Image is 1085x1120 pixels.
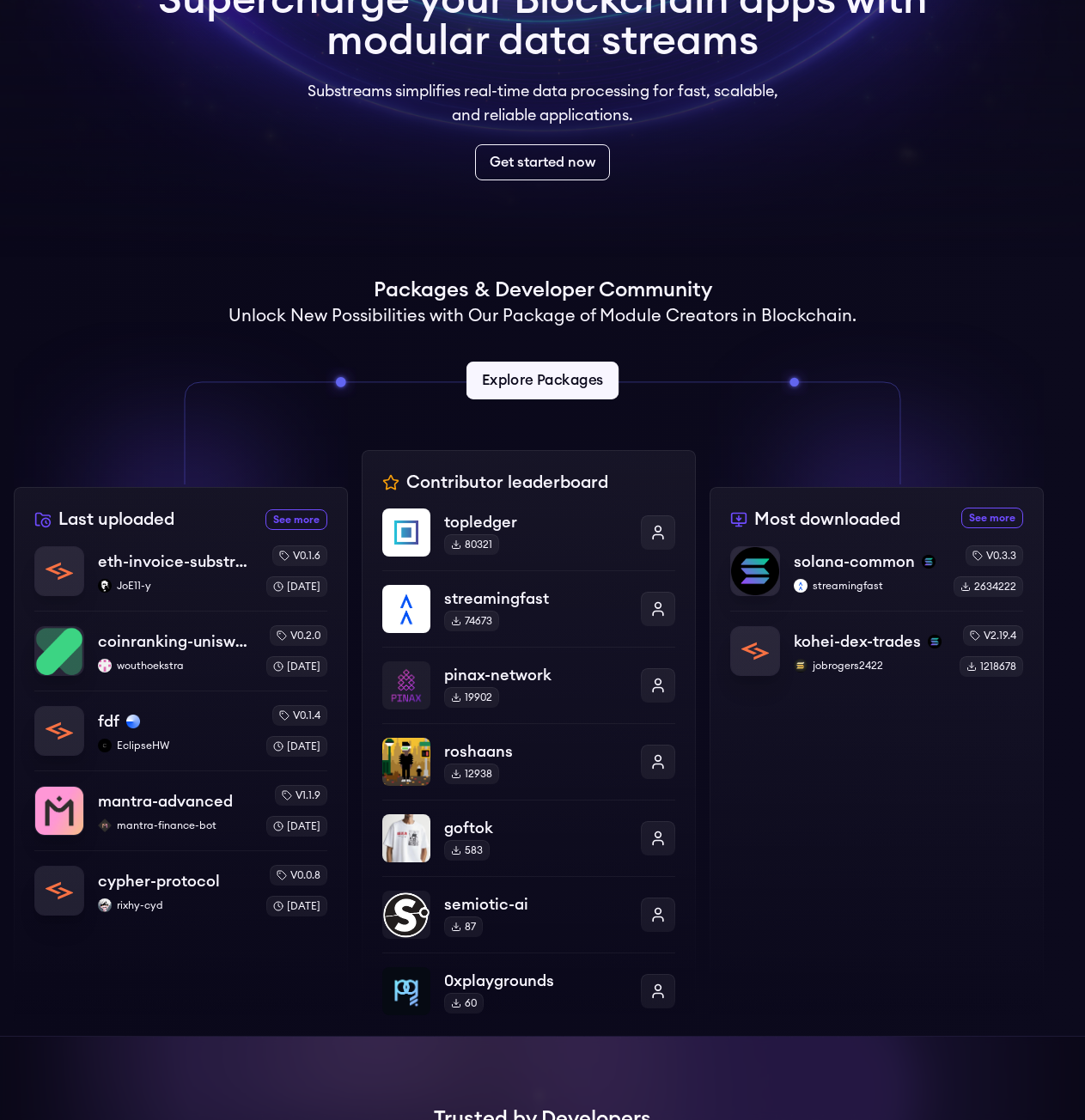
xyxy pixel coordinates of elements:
[374,277,712,304] h1: Packages & Developer Community
[272,545,327,566] div: v0.1.6
[444,663,627,687] p: pinax-network
[98,869,220,893] p: cypher-protocol
[444,510,627,534] p: topledger
[444,993,484,1013] div: 60
[98,659,253,673] p: wouthoekstra
[444,816,627,840] p: goftok
[382,953,675,1015] a: 0xplaygrounds0xplaygrounds60
[266,816,327,837] div: [DATE]
[382,570,675,647] a: streamingfaststreamingfast74673
[382,723,675,800] a: roshaansroshaans12938
[35,787,83,835] img: mantra-advanced
[98,819,112,832] img: mantra-finance-bot
[444,916,483,937] div: 87
[966,545,1023,566] div: v0.3.3
[382,647,675,723] a: pinax-networkpinax-network19902
[98,659,112,673] img: wouthoekstra
[922,555,936,569] img: solana
[270,865,327,886] div: v0.0.8
[98,579,253,593] p: JoE11-y
[960,656,1023,677] div: 1218678
[98,550,253,574] p: eth-invoice-substreams
[296,79,790,127] p: Substreams simplifies real-time data processing for fast, scalable, and reliable applications.
[34,770,327,850] a: mantra-advancedmantra-advancedmantra-finance-botmantra-finance-botv1.1.9[DATE]
[98,630,253,654] p: coinranking-uniswap-v3-forks
[266,656,327,677] div: [DATE]
[35,707,83,755] img: fdf
[730,611,1023,677] a: kohei-dex-tradeskohei-dex-tradessolanajobrogers2422jobrogers2422v2.19.41218678
[34,850,327,916] a: cypher-protocolcypher-protocolrixhy-cydrixhy-cydv0.0.8[DATE]
[444,840,490,861] div: 583
[35,627,83,675] img: coinranking-uniswap-v3-forks
[98,709,119,733] p: fdf
[444,764,499,784] div: 12938
[382,738,430,786] img: roshaans
[35,867,83,915] img: cypher-protocol
[34,545,327,611] a: eth-invoice-substreamseth-invoice-substreamsJoE11-yJoE11-yv0.1.6[DATE]
[382,891,430,939] img: semiotic-ai
[444,687,499,708] div: 19902
[35,547,83,595] img: eth-invoice-substreams
[266,736,327,757] div: [DATE]
[963,625,1023,646] div: v2.19.4
[382,508,675,570] a: topledgertopledger80321
[229,304,856,328] h2: Unlock New Possibilities with Our Package of Module Creators in Blockchain.
[382,800,675,876] a: goftokgoftok583
[382,585,430,633] img: streamingfast
[466,362,619,399] a: Explore Packages
[98,789,233,813] p: mantra-advanced
[266,576,327,597] div: [DATE]
[794,659,808,673] img: jobrogers2422
[444,740,627,764] p: roshaans
[98,739,253,752] p: EclipseHW
[34,691,327,770] a: fdffdfbaseEclipseHWEclipseHWv0.1.4[DATE]
[444,587,627,611] p: streamingfast
[444,534,499,555] div: 80321
[794,550,915,574] p: solana-common
[272,705,327,726] div: v0.1.4
[928,635,942,648] img: solana
[275,785,327,806] div: v1.1.9
[730,545,1023,611] a: solana-commonsolana-commonsolanastreamingfaststreamingfastv0.3.32634222
[444,969,627,993] p: 0xplaygrounds
[98,579,112,593] img: JoE11-y
[382,814,430,862] img: goftok
[475,144,610,180] a: Get started now
[98,739,112,752] img: EclipseHW
[731,627,779,675] img: kohei-dex-trades
[961,508,1023,528] a: See more most downloaded packages
[266,896,327,916] div: [DATE]
[98,898,112,912] img: rixhy-cyd
[794,579,940,593] p: streamingfast
[98,898,253,912] p: rixhy-cyd
[444,892,627,916] p: semiotic-ai
[794,630,921,654] p: kohei-dex-trades
[34,611,327,691] a: coinranking-uniswap-v3-forkscoinranking-uniswap-v3-forkswouthoekstrawouthoekstrav0.2.0[DATE]
[382,661,430,709] img: pinax-network
[270,625,327,646] div: v0.2.0
[444,611,499,631] div: 74673
[382,508,430,557] img: topledger
[382,967,430,1015] img: 0xplaygrounds
[382,876,675,953] a: semiotic-aisemiotic-ai87
[98,819,253,832] p: mantra-finance-bot
[794,659,946,673] p: jobrogers2422
[731,547,779,595] img: solana-common
[126,715,140,728] img: base
[794,579,808,593] img: streamingfast
[265,509,327,530] a: See more recently uploaded packages
[954,576,1023,597] div: 2634222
